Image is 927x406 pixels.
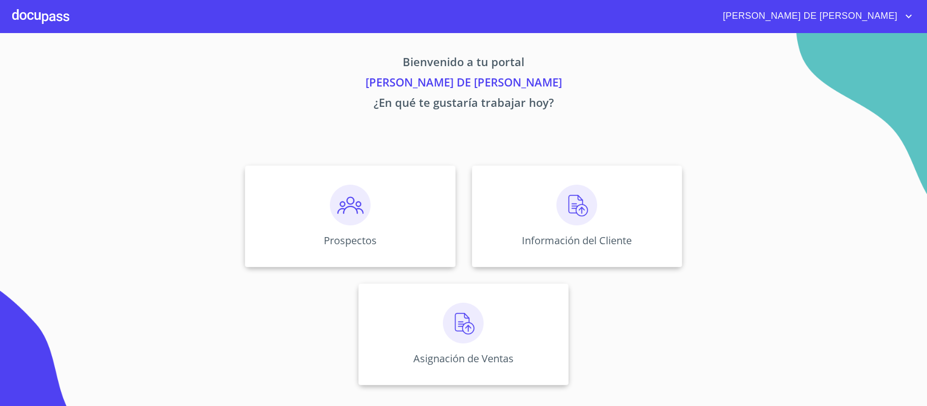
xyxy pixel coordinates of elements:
p: Prospectos [324,234,377,247]
img: carga.png [556,185,597,225]
p: Bienvenido a tu portal [150,53,777,74]
p: Asignación de Ventas [413,352,514,365]
p: ¿En qué te gustaría trabajar hoy? [150,94,777,114]
p: [PERSON_NAME] DE [PERSON_NAME] [150,74,777,94]
img: carga.png [443,303,484,343]
img: prospectos.png [330,185,371,225]
p: Información del Cliente [522,234,632,247]
span: [PERSON_NAME] DE [PERSON_NAME] [715,8,903,24]
button: account of current user [715,8,915,24]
